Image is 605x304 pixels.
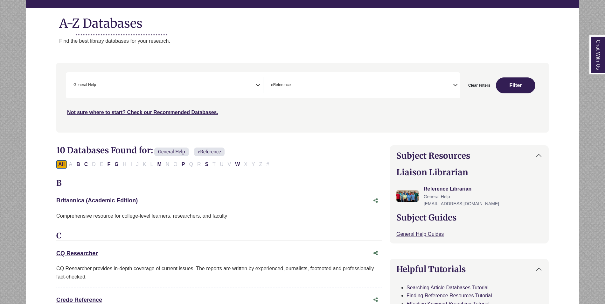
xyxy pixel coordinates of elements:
[292,83,295,88] textarea: Search
[56,197,138,204] a: Britannica (Academic Edition)
[74,160,82,169] button: Filter Results B
[424,201,499,206] span: [EMAIL_ADDRESS][DOMAIN_NAME]
[390,259,548,279] button: Helpful Tutorials
[396,213,542,222] h2: Subject Guides
[233,160,242,169] button: Filter Results W
[271,82,291,88] span: eReference
[154,148,189,156] span: General Help
[71,82,96,88] li: General Help
[56,179,382,188] h3: B
[464,77,494,93] button: Clear Filters
[56,264,382,281] div: CQ Researcher provides in-depth coverage of current issues. The reports are written by experience...
[369,195,382,207] button: Share this database
[56,250,98,257] a: CQ Researcher
[407,285,489,290] a: Searching Article Databases Tutorial
[407,293,492,298] a: Finding Reference Resources Tutorial
[56,161,272,167] div: Alpha-list to filter by first letter of database name
[396,231,444,237] a: General Help Guides
[194,148,225,156] span: eReference
[155,160,163,169] button: Filter Results M
[67,110,218,115] a: Not sure where to start? Check our Recommended Databases.
[496,77,535,93] button: Submit for Search Results
[390,146,548,166] button: Subject Resources
[113,160,120,169] button: Filter Results G
[56,231,382,241] h3: C
[73,82,96,88] span: General Help
[180,160,187,169] button: Filter Results P
[97,83,100,88] textarea: Search
[56,160,66,169] button: All
[396,167,542,177] h2: Liaison Librarian
[59,37,579,45] p: Find the best library databases for your research.
[396,190,419,202] img: Reference Librarian
[268,82,291,88] li: eReference
[82,160,90,169] button: Filter Results C
[56,297,102,303] a: Credo Reference
[369,247,382,259] button: Share this database
[56,145,153,156] span: 10 Databases Found for:
[56,63,549,132] nav: Search filters
[203,160,210,169] button: Filter Results S
[424,194,450,199] span: General Help
[26,11,579,31] h1: A-Z Databases
[424,186,471,192] a: Reference Librarian
[106,160,113,169] button: Filter Results F
[56,212,382,220] p: Comprehensive resource for college-level learners, researchers, and faculty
